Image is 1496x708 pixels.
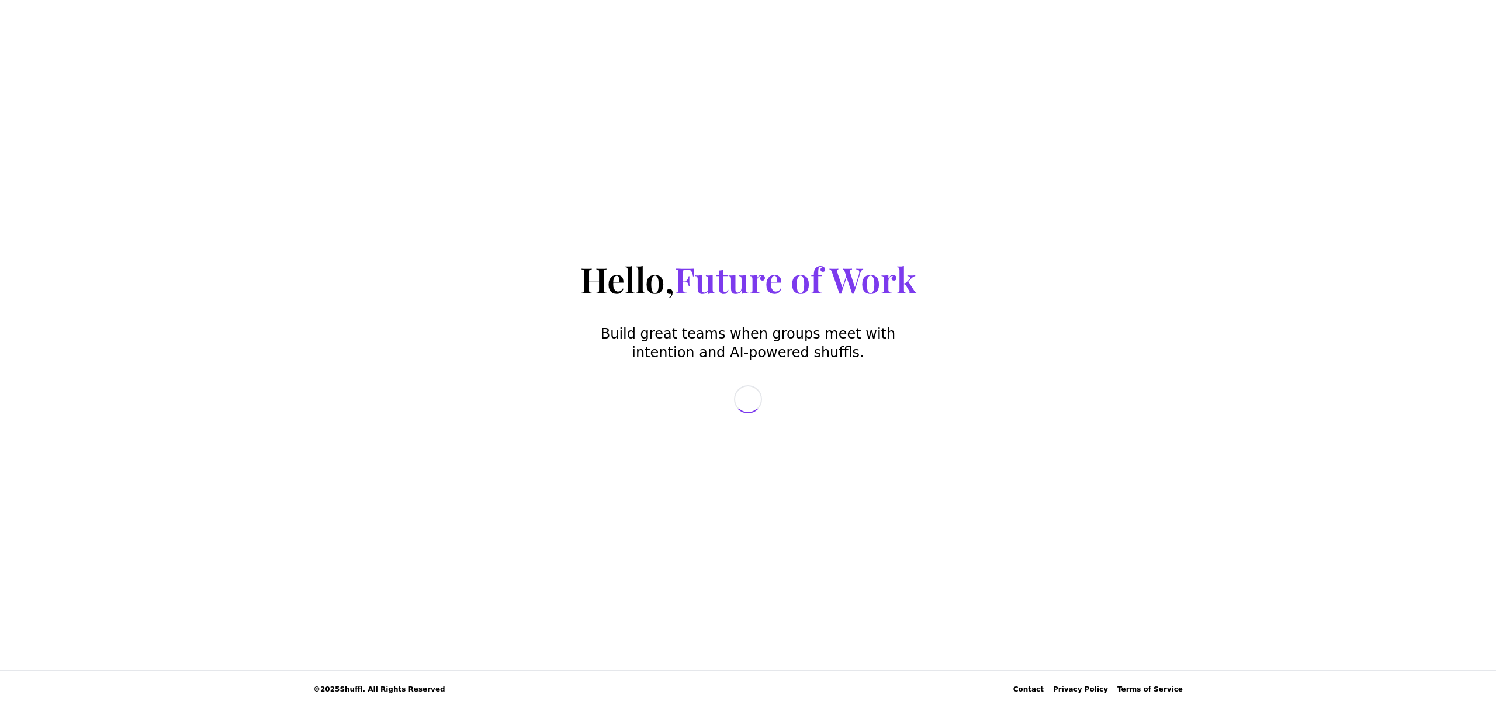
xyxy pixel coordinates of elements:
[1053,685,1108,694] a: Privacy Policy
[580,257,916,301] h1: Hello,
[674,255,916,302] span: Future of Work
[1013,685,1044,694] div: Contact
[598,324,898,362] p: Build great teams when groups meet with intention and AI-powered shuffls.
[313,685,445,694] span: © 2025 Shuffl. All Rights Reserved
[1117,685,1183,694] a: Terms of Service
